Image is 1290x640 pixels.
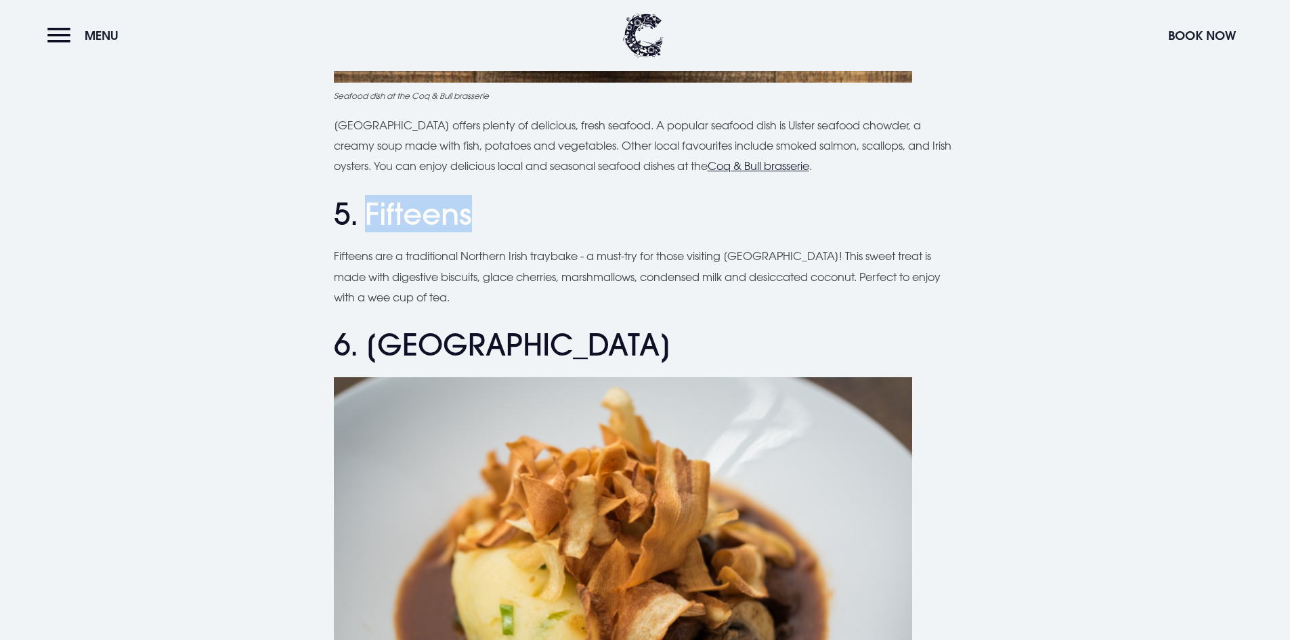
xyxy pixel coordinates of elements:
h2: 6. [GEOGRAPHIC_DATA] [334,327,957,363]
img: Clandeboye Lodge [623,14,664,58]
p: Fifteens are a traditional Northern Irish traybake - a must-try for those visiting [GEOGRAPHIC_DA... [334,246,957,307]
button: Book Now [1161,21,1243,50]
p: [GEOGRAPHIC_DATA] offers plenty of delicious, fresh seafood. A popular seafood dish is Ulster sea... [334,115,957,177]
span: Menu [85,28,119,43]
figcaption: Seafood dish at the Coq & Bull brasserie [334,89,957,102]
button: Menu [47,21,125,50]
h2: 5. Fifteens [334,196,957,232]
a: Coq & Bull brasserie [708,159,809,173]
